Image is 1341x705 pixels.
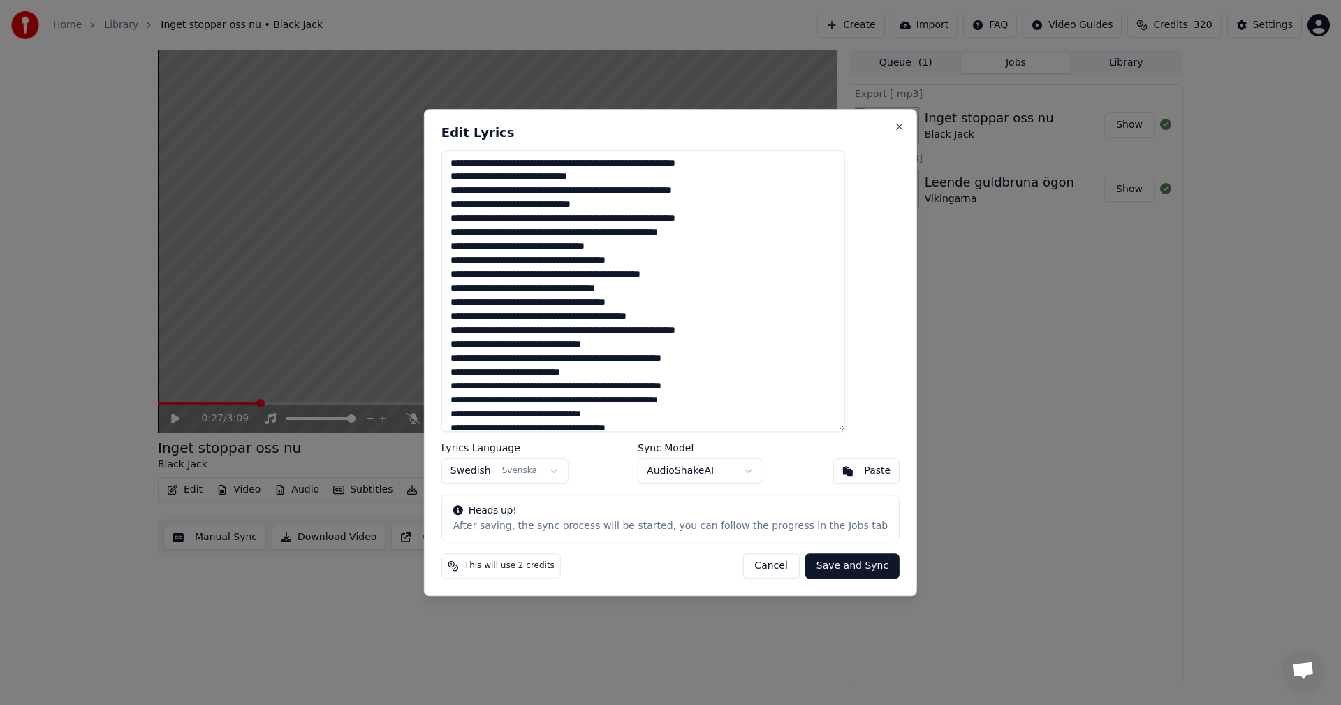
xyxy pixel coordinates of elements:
[441,443,569,453] label: Lyrics Language
[833,458,900,484] button: Paste
[441,126,900,139] h2: Edit Lyrics
[453,519,888,533] div: After saving, the sync process will be started, you can follow the progress in the Jobs tab
[805,553,900,579] button: Save and Sync
[864,464,891,478] div: Paste
[464,560,555,572] span: This will use 2 credits
[453,504,888,518] div: Heads up!
[638,443,763,453] label: Sync Model
[742,553,799,579] button: Cancel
